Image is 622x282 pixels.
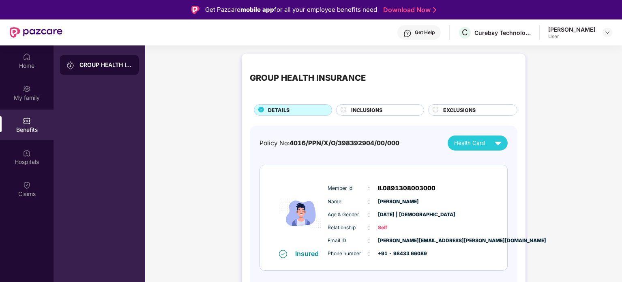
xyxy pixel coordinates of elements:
div: GROUP HEALTH INSURANCE [79,61,132,69]
span: : [368,210,370,219]
div: [PERSON_NAME] [548,26,595,33]
div: Policy No: [260,138,399,148]
span: Email ID [328,237,368,245]
img: svg+xml;base64,PHN2ZyBpZD0iSG9tZSIgeG1sbnM9Imh0dHA6Ly93d3cudzMub3JnLzIwMDAvc3ZnIiB3aWR0aD0iMjAiIG... [23,53,31,61]
img: svg+xml;base64,PHN2ZyBpZD0iSG9zcGl0YWxzIiB4bWxucz0iaHR0cDovL3d3dy53My5vcmcvMjAwMC9zdmciIHdpZHRoPS... [23,149,31,157]
img: svg+xml;base64,PHN2ZyBpZD0iQ2xhaW0iIHhtbG5zPSJodHRwOi8vd3d3LnczLm9yZy8yMDAwL3N2ZyIgd2lkdGg9IjIwIi... [23,181,31,189]
img: svg+xml;base64,PHN2ZyB4bWxucz0iaHR0cDovL3d3dy53My5vcmcvMjAwMC9zdmciIHdpZHRoPSIxNiIgaGVpZ2h0PSIxNi... [279,250,287,258]
span: IL0891308003000 [378,183,435,193]
span: [DATE] | [DEMOGRAPHIC_DATA] [378,211,418,219]
img: svg+xml;base64,PHN2ZyB3aWR0aD0iMjAiIGhlaWdodD0iMjAiIHZpZXdCb3g9IjAgMCAyMCAyMCIgZmlsbD0ibm9uZSIgeG... [66,61,75,69]
span: Self [378,224,418,232]
span: : [368,223,370,232]
img: New Pazcare Logo [10,27,62,38]
span: +91 - 98433 66089 [378,250,418,258]
span: INCLUSIONS [351,106,382,114]
span: [PERSON_NAME][EMAIL_ADDRESS][PERSON_NAME][DOMAIN_NAME] [378,237,418,245]
span: : [368,249,370,258]
button: Health Card [448,136,508,151]
span: Health Card [454,139,485,147]
img: Stroke [433,6,436,14]
span: : [368,184,370,193]
span: Age & Gender [328,211,368,219]
span: Name [328,198,368,206]
span: EXCLUSIONS [443,106,476,114]
div: Get Help [415,29,435,36]
img: svg+xml;base64,PHN2ZyBpZD0iQmVuZWZpdHMiIHhtbG5zPSJodHRwOi8vd3d3LnczLm9yZy8yMDAwL3N2ZyIgd2lkdGg9Ij... [23,117,31,125]
img: Logo [191,6,199,14]
div: Insured [295,250,324,258]
div: Get Pazcare for all your employee benefits need [205,5,377,15]
img: svg+xml;base64,PHN2ZyBpZD0iSGVscC0zMngzMiIgeG1sbnM9Imh0dHA6Ly93d3cudzMub3JnLzIwMDAvc3ZnIiB3aWR0aD... [403,29,412,37]
span: Relationship [328,224,368,232]
span: [PERSON_NAME] [378,198,418,206]
div: GROUP HEALTH INSURANCE [250,71,366,84]
span: Member Id [328,185,368,192]
span: C [462,28,468,37]
strong: mobile app [240,6,274,13]
div: Curebay Technologies pvt ltd [474,29,531,37]
span: : [368,197,370,206]
a: Download Now [383,6,434,14]
span: 4016/PPN/X/O/398392904/00/000 [290,139,399,147]
span: DETAILS [268,106,290,114]
img: svg+xml;base64,PHN2ZyB4bWxucz0iaHR0cDovL3d3dy53My5vcmcvMjAwMC9zdmciIHZpZXdCb3g9IjAgMCAyNCAyNCIgd2... [491,136,505,150]
img: icon [277,177,326,249]
div: User [548,33,595,40]
span: : [368,236,370,245]
img: svg+xml;base64,PHN2ZyB3aWR0aD0iMjAiIGhlaWdodD0iMjAiIHZpZXdCb3g9IjAgMCAyMCAyMCIgZmlsbD0ibm9uZSIgeG... [23,85,31,93]
img: svg+xml;base64,PHN2ZyBpZD0iRHJvcGRvd24tMzJ4MzIiIHhtbG5zPSJodHRwOi8vd3d3LnczLm9yZy8yMDAwL3N2ZyIgd2... [604,29,611,36]
span: Phone number [328,250,368,258]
